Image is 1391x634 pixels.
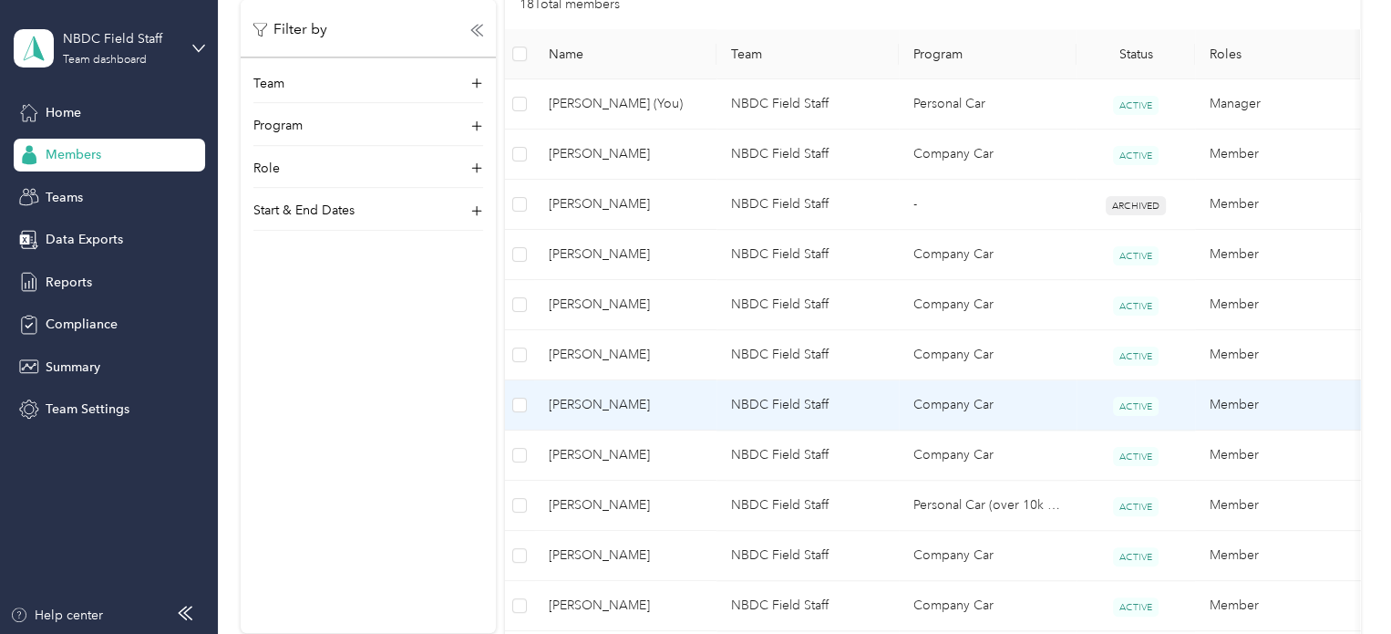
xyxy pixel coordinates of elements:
[1106,196,1166,215] span: ARCHIVED
[1195,29,1377,79] th: Roles
[534,380,716,431] td: Lynden Bustard
[1195,330,1377,380] td: Member
[899,280,1077,330] td: Company Car
[716,280,899,330] td: NBDC Field Staff
[1113,296,1159,316] span: ACTIVE
[1195,79,1377,130] td: Manager
[253,75,284,94] p: Team
[46,188,83,207] span: Teams
[46,358,100,377] span: Summary
[899,230,1077,280] td: Company Car
[549,144,702,164] span: [PERSON_NAME]
[1195,230,1377,280] td: Member
[253,160,280,179] p: Role
[1113,598,1159,617] span: ACTIVE
[253,117,303,136] p: Program
[1077,29,1195,79] th: Status
[534,431,716,481] td: Alastair Bell
[899,431,1077,481] td: Company Car
[1195,180,1377,230] td: Member
[1113,96,1159,115] span: ACTIVE
[1113,146,1159,165] span: ACTIVE
[46,273,92,292] span: Reports
[1289,532,1391,634] iframe: Everlance-gr Chat Button Frame
[46,400,129,419] span: Team Settings
[549,546,702,566] span: [PERSON_NAME]
[534,581,716,631] td: Oggie Smith
[549,445,702,465] span: [PERSON_NAME]
[46,230,123,249] span: Data Exports
[899,29,1077,79] th: Program
[534,29,716,79] th: Name
[534,79,716,130] td: Michael Halliwell (You)
[899,130,1077,180] td: Company Car
[46,103,81,122] span: Home
[534,280,716,330] td: Philip Oliver
[10,606,103,625] button: Help center
[899,180,1077,230] td: -
[549,295,702,315] span: [PERSON_NAME]
[46,145,101,164] span: Members
[899,581,1077,631] td: Company Car
[549,395,702,415] span: [PERSON_NAME]
[63,29,177,48] div: NBDC Field Staff
[716,29,899,79] th: Team
[534,130,716,180] td: Darren Todd
[1195,280,1377,330] td: Member
[1195,531,1377,581] td: Member
[716,531,899,581] td: NBDC Field Staff
[534,180,716,230] td: Jane Arrell
[899,531,1077,581] td: Company Car
[534,330,716,380] td: Mike Deakins
[716,79,899,130] td: NBDC Field Staff
[716,380,899,431] td: NBDC Field Staff
[549,345,702,365] span: [PERSON_NAME]
[1113,447,1159,466] span: ACTIVE
[549,47,702,62] span: Name
[899,481,1077,531] td: Personal Car (over 10k miles)
[1195,481,1377,531] td: Member
[1195,380,1377,431] td: Member
[716,330,899,380] td: NBDC Field Staff
[1113,397,1159,416] span: ACTIVE
[716,481,899,531] td: NBDC Field Staff
[1113,497,1159,516] span: ACTIVE
[716,130,899,180] td: NBDC Field Staff
[716,431,899,481] td: NBDC Field Staff
[899,380,1077,431] td: Company Car
[899,79,1077,130] td: Personal Car
[899,330,1077,380] td: Company Car
[1195,431,1377,481] td: Member
[1195,581,1377,631] td: Member
[549,94,702,114] span: [PERSON_NAME] (You)
[253,202,355,221] p: Start & End Dates
[716,180,899,230] td: NBDC Field Staff
[534,230,716,280] td: Geoff Bone
[716,230,899,280] td: NBDC Field Staff
[549,495,702,515] span: [PERSON_NAME]
[549,244,702,265] span: [PERSON_NAME]
[534,531,716,581] td: David Clarke
[253,19,327,42] p: Filter by
[716,581,899,631] td: NBDC Field Staff
[534,481,716,531] td: John Martin
[549,194,702,214] span: [PERSON_NAME]
[46,315,118,334] span: Compliance
[1113,246,1159,265] span: ACTIVE
[63,55,147,66] div: Team dashboard
[549,596,702,616] span: [PERSON_NAME]
[1195,130,1377,180] td: Member
[1113,547,1159,566] span: ACTIVE
[1113,347,1159,366] span: ACTIVE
